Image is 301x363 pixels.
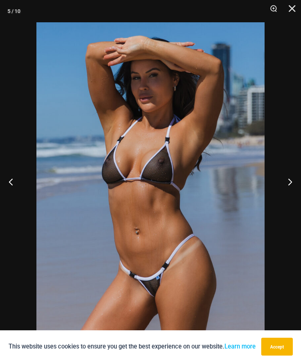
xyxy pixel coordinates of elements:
div: 5 / 10 [7,6,20,17]
p: This website uses cookies to ensure you get the best experience on our website. [9,341,256,351]
button: Accept [261,338,293,356]
button: Next [273,163,301,200]
a: Learn more [224,343,256,350]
